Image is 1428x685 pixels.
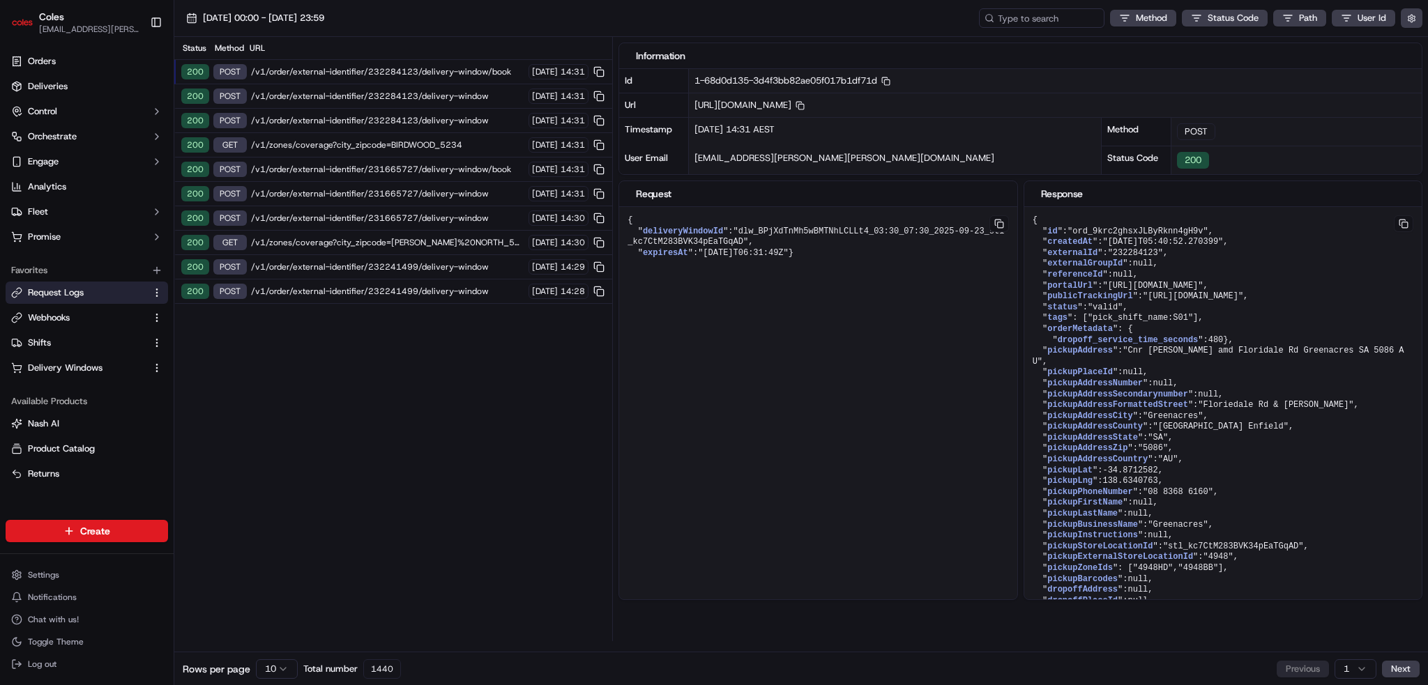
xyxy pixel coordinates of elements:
[1102,146,1171,174] div: Status Code
[6,75,168,98] a: Deliveries
[1047,596,1118,606] span: dropoffPlaceId
[28,468,59,480] span: Returns
[203,12,324,24] span: [DATE] 00:00 - [DATE] 23:59
[1047,487,1132,497] span: pickupPhoneNumber
[1110,10,1176,26] button: Method
[1047,574,1118,584] span: pickupBarcodes
[1182,10,1268,26] button: Status Code
[181,210,209,226] div: 200
[181,186,209,201] div: 200
[1047,291,1132,301] span: publicTrackingUrl
[6,201,168,223] button: Fleet
[28,206,48,218] span: Fleet
[1153,378,1173,388] span: null
[251,213,524,224] span: /v1/order/external-identifier/231665727/delivery-window
[251,164,524,175] span: /v1/order/external-identifier/231665727/delivery-window/book
[39,24,139,35] span: [EMAIL_ADDRESS][PERSON_NAME][PERSON_NAME][DOMAIN_NAME]
[237,137,254,154] button: Start new chat
[1047,367,1113,377] span: pickupPlaceId
[561,237,585,248] span: 14:30
[8,197,112,222] a: 📗Knowledge Base
[36,90,251,105] input: Got a question? Start typing here...
[561,66,585,77] span: 14:31
[561,261,585,272] span: 14:29
[1047,281,1093,291] span: portalUrl
[11,468,162,480] a: Returns
[213,162,247,177] div: POST
[561,115,585,126] span: 14:31
[1047,378,1143,388] span: pickupAddressNumber
[1047,454,1148,464] span: pickupAddressCountry
[6,307,168,329] button: Webhooks
[1133,259,1153,268] span: null
[6,50,168,72] a: Orders
[636,187,1000,201] div: Request
[1047,390,1188,399] span: pickupAddressSecondarynumber
[1208,335,1224,345] span: 480
[251,261,524,272] span: /v1/order/external-identifier/232241499/delivery-window
[181,137,209,153] div: 200
[251,139,524,151] span: /v1/zones/coverage?city_zipcode=BIRDWOOD_5234
[1047,346,1113,355] span: pickupAddress
[6,654,168,674] button: Log out
[689,118,1100,146] div: [DATE] 14:31 AEST
[1163,541,1304,551] span: "stl_kc7CtM283BVK34pEaTGqAD"
[28,180,66,193] span: Analytics
[213,113,247,128] div: POST
[11,11,33,33] img: Coles
[1208,12,1259,24] span: Status Code
[1133,498,1153,507] span: null
[28,569,59,580] span: Settings
[28,105,57,118] span: Control
[6,176,168,198] a: Analytics
[643,226,723,236] span: deliveryWindowId
[1143,291,1243,301] span: "[URL][DOMAIN_NAME]"
[979,8,1104,28] input: Type to search
[1123,367,1143,377] span: null
[112,197,229,222] a: 💻API Documentation
[1127,509,1148,518] span: null
[1047,226,1057,236] span: id
[213,284,247,299] div: POST
[6,357,168,379] button: Delivery Windows
[1047,443,1127,453] span: pickupAddressZip
[181,259,209,275] div: 200
[28,442,95,455] span: Product Catalog
[1047,541,1153,551] span: pickupStoreLocationId
[251,237,524,248] span: /v1/zones/coverage?city_zipcode=[PERSON_NAME]%20NORTH_5113
[213,235,247,250] div: GET
[363,659,401,679] div: 1440
[1068,226,1208,236] span: "ord_9krc2ghsxJLByRknn4gH9v"
[139,236,169,247] span: Pylon
[1299,12,1317,24] span: Path
[6,520,168,542] button: Create
[1047,563,1113,573] span: pickupZoneIds
[694,75,890,86] span: 1-68d0d135-3d4f3bb82ae05f017b1df71d
[11,442,162,455] a: Product Catalog
[251,286,524,297] span: /v1/order/external-identifier/232241499/delivery-window
[28,614,79,625] span: Chat with us!
[251,91,524,102] span: /v1/order/external-identifier/232284123/delivery-window
[1058,335,1199,345] span: dropoff_service_time_seconds
[11,286,146,299] a: Request Logs
[1148,433,1168,442] span: "SA"
[1047,324,1113,334] span: orderMetadata
[28,659,56,670] span: Log out
[6,282,168,304] button: Request Logs
[11,417,162,430] a: Nash AI
[1102,476,1157,486] span: 138.6340763
[532,213,558,224] span: [DATE]
[11,311,146,324] a: Webhooks
[694,152,994,164] span: [EMAIL_ADDRESS][PERSON_NAME][PERSON_NAME][DOMAIN_NAME]
[28,80,68,93] span: Deliveries
[39,10,64,24] span: Coles
[1047,259,1123,268] span: externalGroupId
[561,91,585,102] span: 14:31
[1177,123,1215,140] div: POST
[1148,530,1168,540] span: null
[28,636,84,647] span: Toggle Theme
[1047,509,1118,518] span: pickupLastName
[561,164,585,175] span: 14:31
[28,202,107,216] span: Knowledge Base
[213,210,247,226] div: POST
